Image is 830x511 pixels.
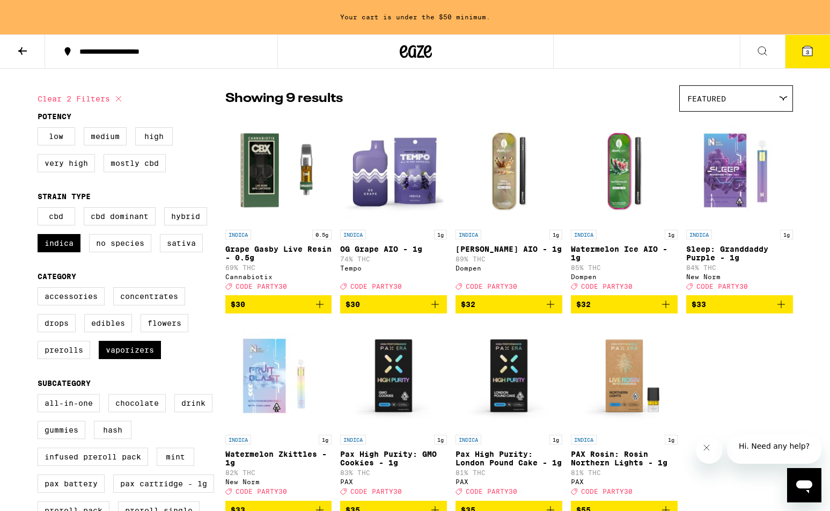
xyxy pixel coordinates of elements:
[581,488,633,495] span: CODE PARTY30
[686,230,712,239] p: INDICA
[38,192,91,201] legend: Strain Type
[164,207,207,225] label: Hybrid
[806,49,809,55] span: 3
[346,300,360,309] span: $30
[225,322,332,500] a: Open page for Watermelon Zkittles - 1g from New Norm
[104,154,166,172] label: Mostly CBD
[571,322,678,500] a: Open page for PAX Rosin: Rosin Northern Lights - 1g from PAX
[571,322,678,429] img: PAX - PAX Rosin: Rosin Northern Lights - 1g
[571,469,678,476] p: 81% THC
[225,273,332,280] div: Cannabiotix
[319,435,332,444] p: 1g
[174,394,212,412] label: Drink
[160,234,203,252] label: Sativa
[340,230,366,239] p: INDICA
[84,207,156,225] label: CBD Dominant
[456,265,562,272] div: Dompen
[466,488,517,495] span: CODE PARTY30
[571,450,678,467] p: PAX Rosin: Rosin Northern Lights - 1g
[89,234,151,252] label: No Species
[456,469,562,476] p: 81% THC
[38,341,90,359] label: Prerolls
[340,117,447,295] a: Open page for OG Grape AIO - 1g from Tempo
[113,474,214,493] label: PAX Cartridge - 1g
[785,35,830,68] button: 3
[38,154,95,172] label: Very High
[665,435,678,444] p: 1g
[571,230,597,239] p: INDICA
[576,300,591,309] span: $32
[456,117,562,224] img: Dompen - King Louis XIII AIO - 1g
[456,478,562,485] div: PAX
[340,450,447,467] p: Pax High Purity: GMO Cookies - 1g
[692,300,706,309] span: $33
[135,127,173,145] label: High
[456,450,562,467] p: Pax High Purity: London Pound Cake - 1g
[571,295,678,313] button: Add to bag
[38,207,75,225] label: CBD
[456,295,562,313] button: Add to bag
[38,314,76,332] label: Drops
[225,117,332,295] a: Open page for Grape Gasby Live Resin - 0.5g from Cannabiotix
[340,245,447,253] p: OG Grape AIO - 1g
[225,90,343,108] p: Showing 9 results
[571,245,678,262] p: Watermelon Ice AIO - 1g
[225,450,332,467] p: Watermelon Zkittles - 1g
[461,300,475,309] span: $32
[340,322,447,429] img: PAX - Pax High Purity: GMO Cookies - 1g
[38,112,71,121] legend: Potency
[456,230,481,239] p: INDICA
[686,273,793,280] div: New Norm
[225,264,332,271] p: 69% THC
[350,283,402,290] span: CODE PARTY30
[787,468,821,502] iframe: Button to launch messaging window
[456,322,562,500] a: Open page for Pax High Purity: London Pound Cake - 1g from PAX
[571,435,597,444] p: INDICA
[571,478,678,485] div: PAX
[236,283,287,290] span: CODE PARTY30
[686,295,793,313] button: Add to bag
[157,448,194,466] label: Mint
[727,434,821,464] iframe: Message from company
[141,314,188,332] label: Flowers
[581,283,633,290] span: CODE PARTY30
[456,245,562,253] p: [PERSON_NAME] AIO - 1g
[38,379,91,388] legend: Subcategory
[231,300,245,309] span: $30
[456,435,481,444] p: INDICA
[340,265,447,272] div: Tempo
[236,488,287,495] span: CODE PARTY30
[571,117,678,295] a: Open page for Watermelon Ice AIO - 1g from Dompen
[225,295,332,313] button: Add to bag
[466,283,517,290] span: CODE PARTY30
[108,394,166,412] label: Chocolate
[38,421,85,439] label: Gummies
[434,435,447,444] p: 1g
[571,273,678,280] div: Dompen
[340,255,447,262] p: 74% THC
[312,230,332,239] p: 0.5g
[665,230,678,239] p: 1g
[456,322,562,429] img: PAX - Pax High Purity: London Pound Cake - 1g
[686,245,793,262] p: Sleep: Granddaddy Purple - 1g
[696,437,723,464] iframe: Close message
[340,117,447,224] img: Tempo - OG Grape AIO - 1g
[225,117,332,224] img: Cannabiotix - Grape Gasby Live Resin - 0.5g
[225,230,251,239] p: INDICA
[549,230,562,239] p: 1g
[38,448,148,466] label: Infused Preroll Pack
[225,245,332,262] p: Grape Gasby Live Resin - 0.5g
[350,488,402,495] span: CODE PARTY30
[340,295,447,313] button: Add to bag
[99,341,161,359] label: Vaporizers
[686,117,793,295] a: Open page for Sleep: Granddaddy Purple - 1g from New Norm
[84,127,127,145] label: Medium
[225,469,332,476] p: 82% THC
[571,264,678,271] p: 85% THC
[94,421,131,439] label: Hash
[225,478,332,485] div: New Norm
[687,94,726,103] span: Featured
[340,435,366,444] p: INDICA
[38,272,76,281] legend: Category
